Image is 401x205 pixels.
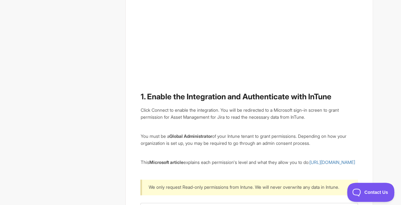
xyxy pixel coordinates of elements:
[169,133,212,139] b: Global Administrator
[148,183,350,190] p: We only request Read-only permissions from Intune. We will never overwrite any data in Intune.
[149,159,183,165] b: Microsoft article
[140,133,358,146] p: You must be a of your Intune tenant to grant permissions. Depending on how your organization is s...
[347,183,395,202] iframe: Toggle Customer Support
[140,92,358,102] h2: 1. Enable the Integration and Authenticate with InTune
[309,159,355,165] a: [URL][DOMAIN_NAME]
[140,107,358,120] div: Click Connect to enable the integration. You will be redirected to a Microsoft sign-in screen to ...
[140,159,358,166] p: This explains each permission's level and what they allow you to do:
